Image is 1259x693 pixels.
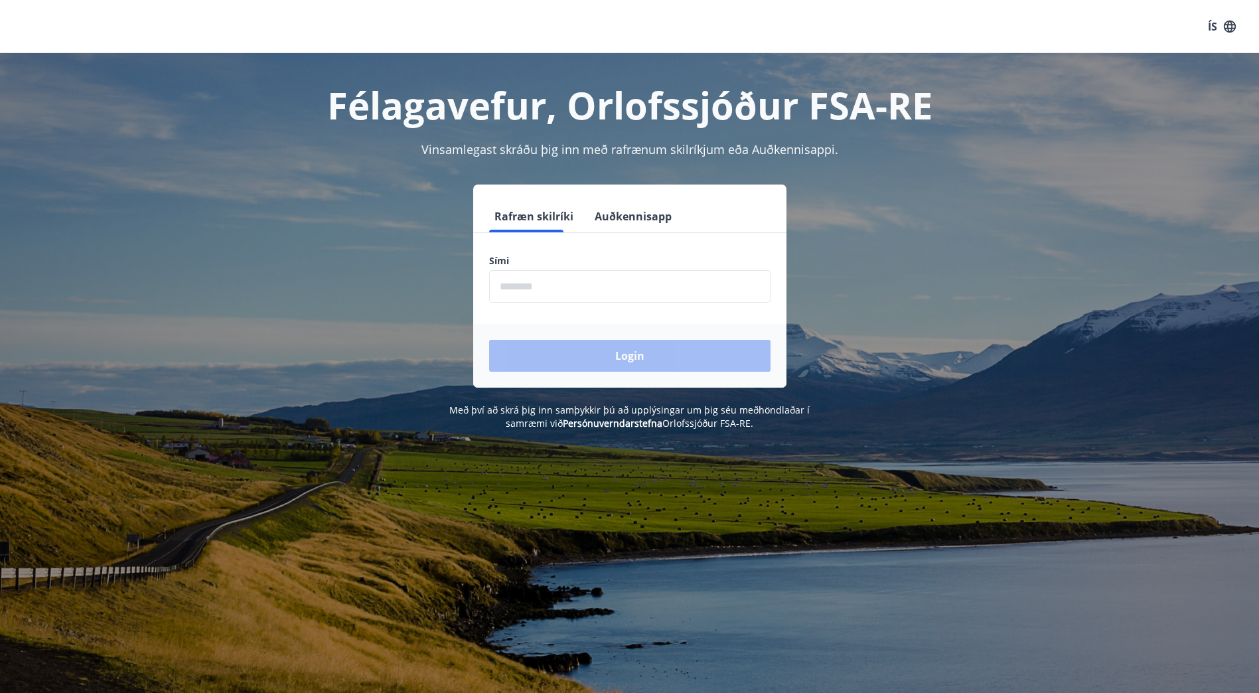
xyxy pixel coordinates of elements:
span: Með því að skrá þig inn samþykkir þú að upplýsingar um þig séu meðhöndlaðar í samræmi við Orlofss... [449,404,810,429]
a: Persónuverndarstefna [563,417,662,429]
span: Vinsamlegast skráðu þig inn með rafrænum skilríkjum eða Auðkennisappi. [421,141,838,157]
label: Sími [489,254,771,268]
button: Rafræn skilríki [489,200,579,232]
button: ÍS [1201,15,1243,38]
button: Auðkennisapp [589,200,677,232]
h1: Félagavefur, Orlofssjóður FSA-RE [168,80,1092,130]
